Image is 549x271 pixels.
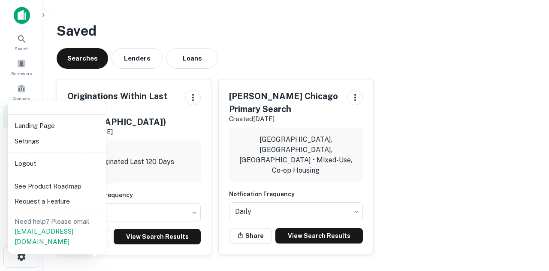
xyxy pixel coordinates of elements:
[11,179,103,194] li: See Product Roadmap
[11,118,103,134] li: Landing Page
[11,156,103,171] li: Logout
[506,202,549,244] iframe: Chat Widget
[15,228,73,245] a: [EMAIL_ADDRESS][DOMAIN_NAME]
[15,216,100,247] p: Need help? Please email
[11,194,103,209] li: Request a Feature
[11,134,103,149] li: Settings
